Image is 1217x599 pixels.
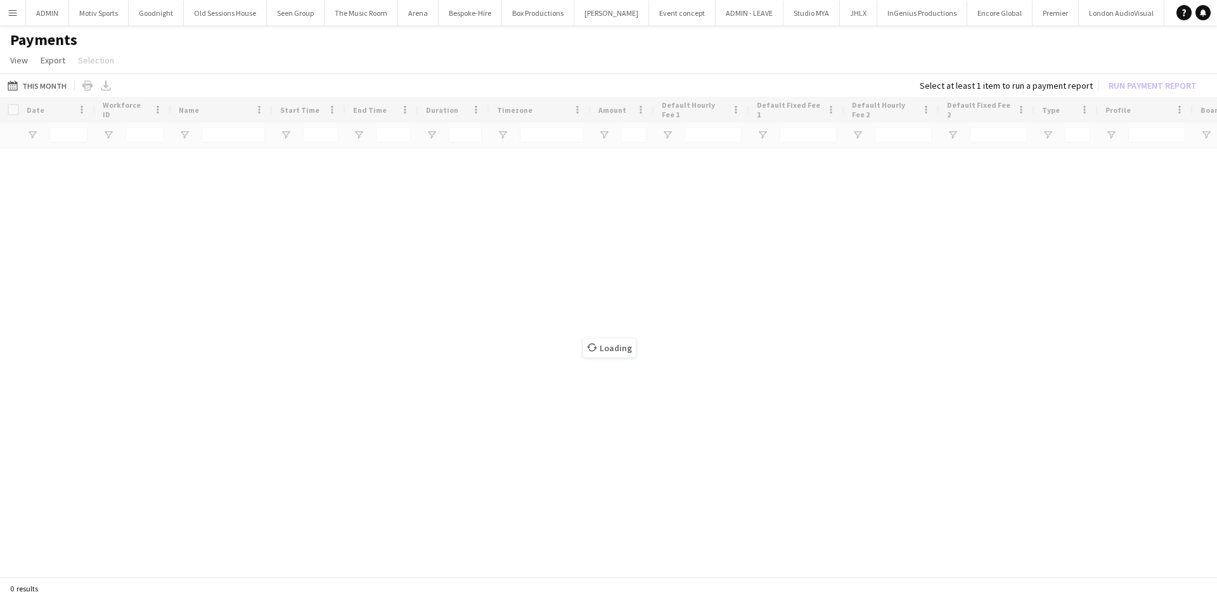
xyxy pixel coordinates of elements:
button: Premier [1033,1,1079,25]
button: Bespoke-Hire [439,1,502,25]
button: Box Productions [502,1,574,25]
button: Motiv Sports [69,1,129,25]
button: Encore Global [967,1,1033,25]
button: Event concept [649,1,716,25]
button: ADMIN - LEAVE [716,1,783,25]
span: View [10,55,28,66]
button: Studio MYA [783,1,840,25]
button: Old Sessions House [184,1,267,25]
button: Seen Group [267,1,325,25]
span: Export [41,55,65,66]
a: View [5,52,33,68]
a: Export [35,52,70,68]
button: [PERSON_NAME] [574,1,649,25]
button: Arena [398,1,439,25]
button: London AudioVisual [1079,1,1164,25]
button: JHLX [840,1,877,25]
button: This Month [5,78,69,93]
button: ADMIN [26,1,69,25]
button: The Music Room [325,1,398,25]
button: Goodnight [129,1,184,25]
div: Select at least 1 item to run a payment report [920,80,1093,91]
span: Loading [583,338,636,357]
button: InGenius Productions [877,1,967,25]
